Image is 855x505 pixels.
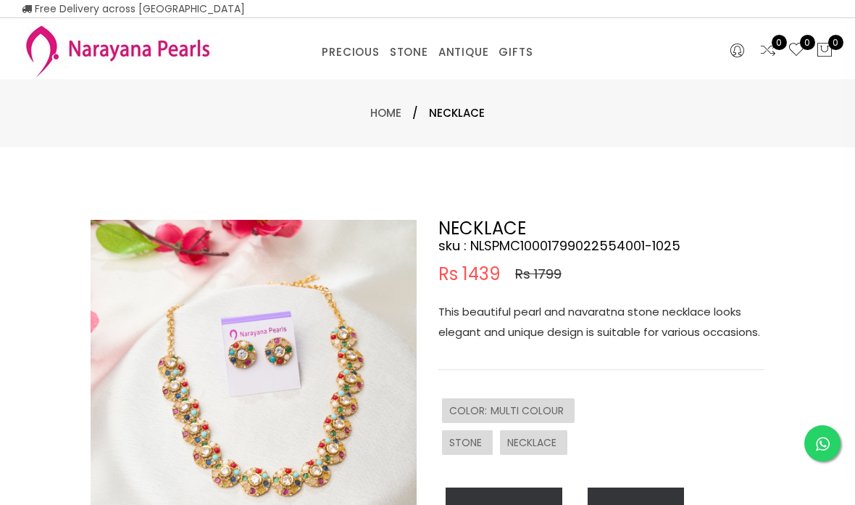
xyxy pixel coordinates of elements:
span: / [412,104,418,122]
button: 0 [816,41,833,60]
span: Rs 1799 [515,266,562,283]
span: NECKLACE [507,435,560,450]
span: Rs 1439 [438,266,501,283]
span: STONE [449,435,485,450]
a: 0 [759,41,777,60]
a: STONE [390,41,428,63]
a: PRECIOUS [322,41,379,63]
p: This beautiful pearl and navaratna stone necklace looks elegant and unique design is suitable for... [438,302,764,342]
span: 0 [772,35,787,50]
span: 0 [800,35,815,50]
h4: sku : NLSPMC10001799022554001-1025 [438,237,764,255]
a: Home [370,105,401,120]
a: 0 [788,41,805,60]
a: ANTIQUE [438,41,489,63]
span: COLOR : [449,403,491,418]
a: GIFTS [499,41,533,63]
span: 0 [828,35,843,50]
span: Free Delivery across [GEOGRAPHIC_DATA] [22,1,245,16]
span: MULTI COLOUR [491,403,567,418]
h2: NECKLACE [438,220,764,237]
span: NECKLACE [429,104,485,122]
